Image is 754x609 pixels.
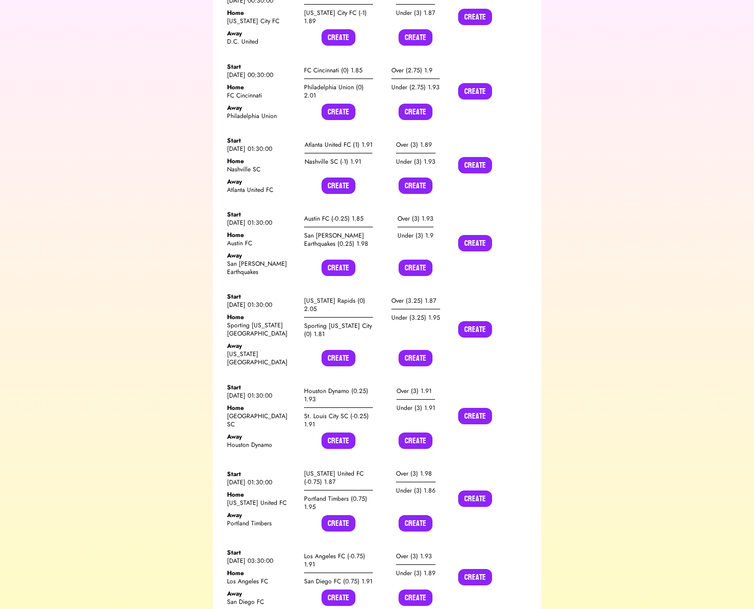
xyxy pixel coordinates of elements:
[227,29,296,37] div: Away
[397,400,435,416] div: Under (3) 1.91
[399,104,432,120] button: Create
[458,83,492,100] button: Create
[322,29,355,46] button: Create
[227,404,296,412] div: Home
[304,548,373,573] div: Los Angeles FC (-0.75) 1.91
[227,17,296,25] div: [US_STATE] City FC
[227,321,296,338] div: Sporting [US_STATE][GEOGRAPHIC_DATA]
[227,178,296,186] div: Away
[396,5,435,21] div: Under (3) 1.87
[227,83,296,91] div: Home
[396,465,436,482] div: Over (3) 1.98
[305,136,372,153] div: Atlanta United FC (1) 1.91
[396,548,436,565] div: Over (3) 1.93
[322,350,355,366] button: Create
[304,383,373,408] div: Houston Dynamo (0.25) 1.93
[458,490,492,507] button: Create
[396,153,436,170] div: Under (3) 1.93
[458,9,492,25] button: Create
[227,313,296,321] div: Home
[322,104,355,120] button: Create
[396,482,436,499] div: Under (3) 1.86
[391,292,440,309] div: Over (3.25) 1.87
[227,391,296,400] div: [DATE] 01:30:00
[397,383,435,400] div: Over (3) 1.91
[304,465,373,490] div: [US_STATE] United FC (-0.75) 1.87
[458,235,492,251] button: Create
[227,499,296,507] div: [US_STATE] United FC
[396,136,436,153] div: Over (3) 1.89
[304,408,373,433] div: St. Louis City SC (-0.25) 1.91
[304,227,373,252] div: San [PERSON_NAME] Earthquakes (0.25) 1.98
[398,210,433,227] div: Over (3) 1.93
[227,63,296,71] div: Start
[227,251,296,260] div: Away
[227,441,296,449] div: Houston Dynamo
[227,157,296,165] div: Home
[227,104,296,112] div: Away
[227,519,296,527] div: Portland Timbers
[396,565,436,581] div: Under (3) 1.89
[227,490,296,499] div: Home
[227,569,296,577] div: Home
[399,260,432,276] button: Create
[304,318,373,342] div: Sporting [US_STATE] City (0) 1.81
[458,321,492,338] button: Create
[322,178,355,194] button: Create
[304,62,373,79] div: FC Cincinnati (0) 1.85
[227,548,296,557] div: Start
[322,515,355,532] button: Create
[227,478,296,486] div: [DATE] 01:30:00
[227,239,296,247] div: Austin FC
[399,29,432,46] button: Create
[391,79,440,95] div: Under (2.75) 1.93
[227,511,296,519] div: Away
[227,210,296,219] div: Start
[322,260,355,276] button: Create
[227,136,296,145] div: Start
[227,37,296,46] div: D.C. United
[227,9,296,17] div: Home
[304,5,373,29] div: [US_STATE] City FC (-1) 1.89
[304,573,373,590] div: San Diego FC (0.75) 1.91
[227,433,296,441] div: Away
[304,79,373,104] div: Philadelphia Union (0) 2.01
[304,210,373,227] div: Austin FC (-0.25) 1.85
[227,590,296,598] div: Away
[399,178,432,194] button: Create
[227,383,296,391] div: Start
[305,153,372,170] div: Nashville SC (-1) 1.91
[227,412,296,428] div: [GEOGRAPHIC_DATA] SC
[304,490,373,515] div: Portland Timbers (0.75) 1.95
[399,590,432,606] button: Create
[304,292,373,318] div: [US_STATE] Rapids (0) 2.05
[227,470,296,478] div: Start
[227,71,296,79] div: [DATE] 00:30:00
[227,342,296,350] div: Away
[227,231,296,239] div: Home
[399,433,432,449] button: Create
[227,292,296,301] div: Start
[227,301,296,309] div: [DATE] 01:30:00
[391,309,440,326] div: Under (3.25) 1.95
[399,350,432,366] button: Create
[227,145,296,153] div: [DATE] 01:30:00
[398,227,433,244] div: Under (3) 1.9
[458,157,492,173] button: Create
[458,408,492,424] button: Create
[227,219,296,227] div: [DATE] 01:30:00
[322,590,355,606] button: Create
[227,165,296,173] div: Nashville SC
[227,577,296,585] div: Los Angeles FC
[227,350,296,366] div: [US_STATE][GEOGRAPHIC_DATA]
[227,260,296,276] div: San [PERSON_NAME] Earthquakes
[227,186,296,194] div: Atlanta United FC
[458,569,492,585] button: Create
[227,91,296,100] div: FC Cincinnati
[322,433,355,449] button: Create
[399,515,432,532] button: Create
[227,112,296,120] div: Philadelphia Union
[227,557,296,565] div: [DATE] 03:30:00
[227,598,296,606] div: San Diego FC
[391,62,440,79] div: Over (2.75) 1.9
